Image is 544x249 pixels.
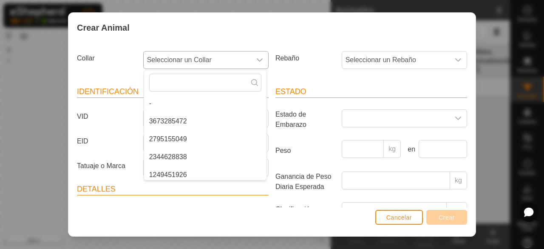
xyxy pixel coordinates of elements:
li: 1249451926 [144,166,266,183]
header: Estado [275,86,467,98]
label: Estado de Embarazo [272,109,338,130]
header: Identificación [77,86,269,98]
label: Clasificación [272,202,338,217]
span: 3673285472 [149,116,187,126]
span: Seleccionar un Rebaño [342,52,450,69]
ul: Option List [144,95,266,237]
label: Tatuaje o Marca [74,159,140,173]
p-inputgroup-addon: kg [384,140,401,158]
label: en [404,144,415,155]
span: Seleccionar un Collar [144,52,251,69]
div: dropdown trigger [450,52,467,69]
li: - [144,95,266,112]
span: 2344628838 [149,152,187,162]
div: dropdown trigger [450,110,467,127]
span: Crear [439,214,455,221]
label: Rebaño [272,51,338,66]
label: Peso [272,140,338,161]
p-inputgroup-addon: LSU [447,202,467,220]
span: Cancelar [386,214,412,221]
span: 1249451926 [149,170,187,180]
label: VID [74,109,140,124]
li: 3673285472 [144,113,266,130]
button: Cancelar [375,210,423,225]
p-inputgroup-addon: kg [450,172,467,189]
li: 2344628838 [144,149,266,166]
span: 2795155049 [149,134,187,144]
span: - [149,98,151,109]
span: Crear Animal [77,21,130,34]
header: Detalles [77,183,269,195]
div: dropdown trigger [251,52,268,69]
label: Ganancia de Peso Diaria Esperada [272,172,338,192]
label: EID [74,134,140,149]
label: Collar [74,51,140,66]
li: 2795155049 [144,131,266,148]
button: Crear [426,210,467,225]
